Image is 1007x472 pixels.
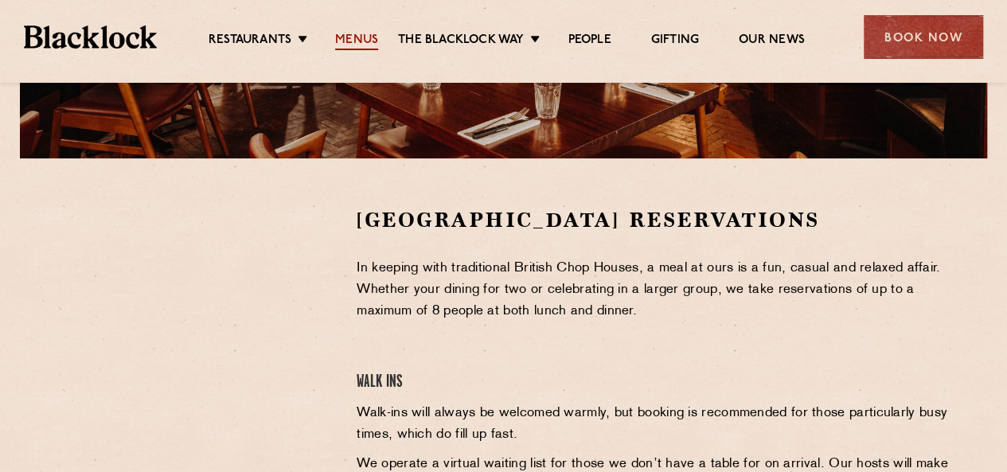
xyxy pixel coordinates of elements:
[357,403,967,446] p: Walk-ins will always be welcomed warmly, but booking is recommended for those particularly busy t...
[739,33,805,50] a: Our News
[864,15,983,59] div: Book Now
[357,258,967,322] p: In keeping with traditional British Chop Houses, a meal at ours is a fun, casual and relaxed affa...
[24,25,157,48] img: BL_Textured_Logo-footer-cropped.svg
[357,206,967,234] h2: [GEOGRAPHIC_DATA] Reservations
[651,33,699,50] a: Gifting
[568,33,611,50] a: People
[357,372,967,393] h4: Walk Ins
[398,33,524,50] a: The Blacklock Way
[97,206,275,446] iframe: OpenTable make booking widget
[335,33,378,50] a: Menus
[209,33,291,50] a: Restaurants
